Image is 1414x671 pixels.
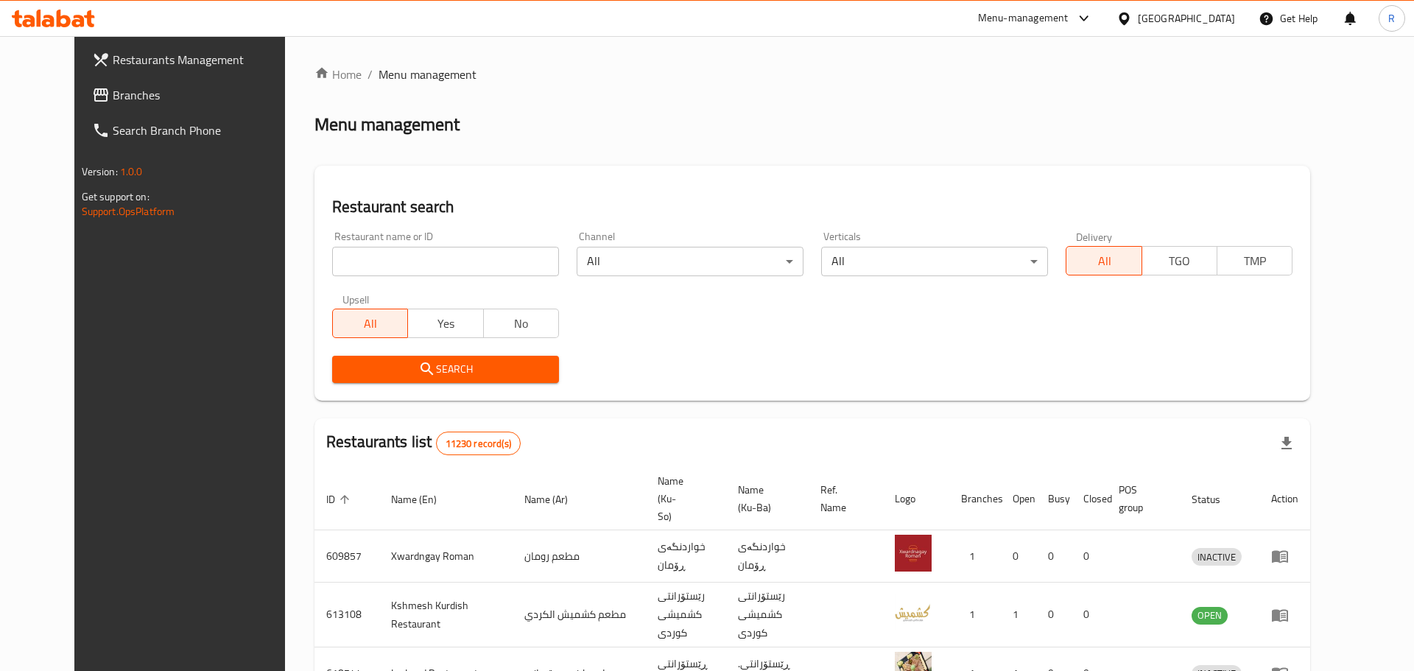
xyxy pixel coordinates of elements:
span: POS group [1119,481,1162,516]
span: INACTIVE [1192,549,1242,566]
input: Search for restaurant name or ID.. [332,247,559,276]
span: Get support on: [82,187,150,206]
button: Yes [407,309,483,338]
td: 0 [1036,583,1072,647]
div: All [577,247,803,276]
div: Menu [1271,606,1298,624]
td: خواردنگەی ڕۆمان [726,530,809,583]
a: Search Branch Phone [80,113,311,148]
span: ID [326,491,354,508]
span: Name (Ku-Ba) [738,481,791,516]
th: Action [1259,468,1310,530]
td: 0 [1001,530,1036,583]
a: Restaurants Management [80,42,311,77]
td: 609857 [314,530,379,583]
th: Closed [1072,468,1107,530]
img: Kshmesh Kurdish Restaurant [895,594,932,630]
span: 11230 record(s) [437,437,520,451]
h2: Menu management [314,113,460,136]
td: رێستۆرانتی کشمیشى كوردى [726,583,809,647]
td: Xwardngay Roman [379,530,513,583]
h2: Restaurants list [326,431,521,455]
span: Name (Ku-So) [658,472,708,525]
nav: breadcrumb [314,66,1310,83]
th: Open [1001,468,1036,530]
li: / [367,66,373,83]
img: Xwardngay Roman [895,535,932,572]
span: Restaurants Management [113,51,299,68]
span: Yes [414,313,477,334]
td: 613108 [314,583,379,647]
span: Search [344,360,547,379]
label: Delivery [1076,231,1113,242]
span: Ref. Name [820,481,865,516]
span: TMP [1223,250,1287,272]
div: All [821,247,1048,276]
span: OPEN [1192,607,1228,624]
th: Branches [949,468,1001,530]
td: 1 [949,583,1001,647]
a: Home [314,66,362,83]
a: Support.OpsPlatform [82,202,175,221]
td: 1 [1001,583,1036,647]
button: TGO [1142,246,1217,275]
td: 1 [949,530,1001,583]
a: Branches [80,77,311,113]
button: No [483,309,559,338]
button: TMP [1217,246,1292,275]
span: Branches [113,86,299,104]
th: Logo [883,468,949,530]
span: Status [1192,491,1239,508]
span: All [339,313,402,334]
span: Version: [82,162,118,181]
td: رێستۆرانتی کشمیشى كوردى [646,583,726,647]
td: مطعم رومان [513,530,646,583]
div: INACTIVE [1192,548,1242,566]
div: Menu [1271,547,1298,565]
div: Export file [1269,426,1304,461]
td: 0 [1036,530,1072,583]
td: 0 [1072,530,1107,583]
button: Search [332,356,559,383]
button: All [1066,246,1142,275]
button: All [332,309,408,338]
span: TGO [1148,250,1211,272]
td: خواردنگەی ڕۆمان [646,530,726,583]
span: R [1388,10,1395,27]
td: Kshmesh Kurdish Restaurant [379,583,513,647]
div: [GEOGRAPHIC_DATA] [1138,10,1235,27]
span: No [490,313,553,334]
th: Busy [1036,468,1072,530]
h2: Restaurant search [332,196,1292,218]
span: Name (Ar) [524,491,587,508]
td: مطعم كشميش الكردي [513,583,646,647]
div: Menu-management [978,10,1069,27]
span: Name (En) [391,491,456,508]
span: 1.0.0 [120,162,143,181]
label: Upsell [342,294,370,304]
span: Menu management [379,66,476,83]
td: 0 [1072,583,1107,647]
div: Total records count [436,432,521,455]
span: Search Branch Phone [113,122,299,139]
span: All [1072,250,1136,272]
